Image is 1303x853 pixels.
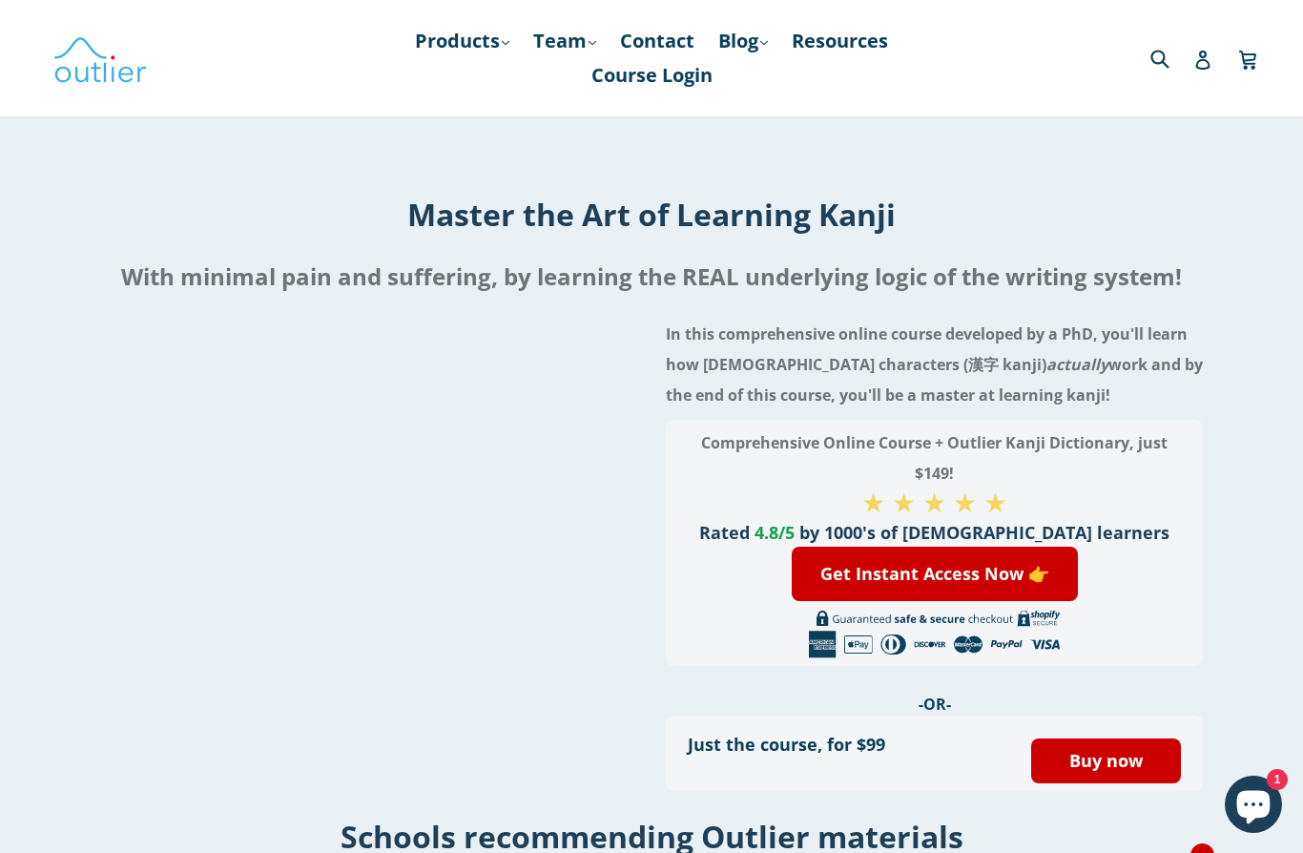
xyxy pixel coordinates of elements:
h2: With minimal pain and suffering, by learning the REAL underlying logic of the writing system! [79,254,1224,300]
span: 4.8/5 [755,521,795,544]
input: Search [1146,38,1198,77]
img: Outlier Linguistics [52,31,148,86]
h3: Comprehensive Online Course + Outlier Kanji Dictionary, just $149! [688,427,1182,489]
span: -OR- [919,694,951,715]
h1: Master the Art of Learning Kanji [79,194,1224,235]
inbox-online-store-chat: Shopify online store chat [1219,776,1288,838]
a: Products [405,24,519,58]
i: actually [1046,354,1108,375]
h3: Just the course, for $99 [688,733,1003,756]
a: Blog [709,24,777,58]
a: Buy now [1031,739,1182,783]
a: Course Login [582,58,722,93]
a: Resources [782,24,898,58]
span: Rated [699,521,750,544]
iframe: Embedded Youtube Video [100,336,637,638]
a: Contact [610,24,704,58]
span: by 1000's of [DEMOGRAPHIC_DATA] learners [799,521,1169,544]
a: Get Instant Access Now 👉 [792,547,1078,601]
h4: In this comprehensive online course developed by a PhD, you'll learn how [DEMOGRAPHIC_DATA] chara... [666,319,1203,410]
span: ★ ★ ★ ★ ★ [861,484,1007,520]
a: Team [524,24,606,58]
